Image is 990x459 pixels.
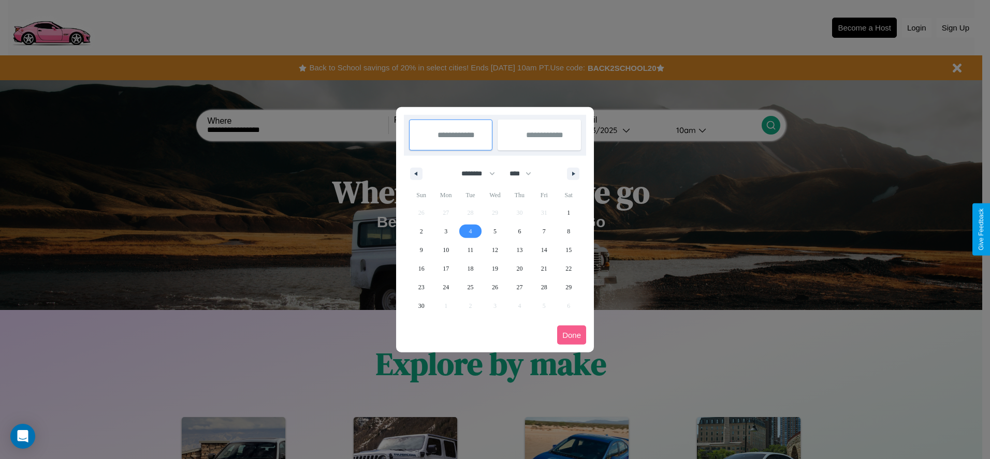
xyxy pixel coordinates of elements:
[483,259,507,278] button: 19
[444,222,447,241] span: 3
[557,187,581,203] span: Sat
[443,241,449,259] span: 10
[507,241,532,259] button: 13
[458,278,483,297] button: 25
[493,222,497,241] span: 5
[516,278,522,297] span: 27
[483,187,507,203] span: Wed
[433,187,458,203] span: Mon
[978,209,985,250] div: Give Feedback
[565,259,572,278] span: 22
[507,187,532,203] span: Thu
[409,222,433,241] button: 2
[409,187,433,203] span: Sun
[409,259,433,278] button: 16
[458,187,483,203] span: Tue
[10,424,35,449] div: Open Intercom Messenger
[557,222,581,241] button: 8
[565,278,572,297] span: 29
[532,222,556,241] button: 7
[532,259,556,278] button: 21
[468,241,474,259] span: 11
[492,278,498,297] span: 26
[443,278,449,297] span: 24
[543,222,546,241] span: 7
[458,222,483,241] button: 4
[541,241,547,259] span: 14
[557,259,581,278] button: 22
[492,241,498,259] span: 12
[418,278,425,297] span: 23
[557,203,581,222] button: 1
[420,241,423,259] span: 9
[541,278,547,297] span: 28
[516,241,522,259] span: 13
[516,259,522,278] span: 20
[557,241,581,259] button: 15
[469,222,472,241] span: 4
[468,259,474,278] span: 18
[541,259,547,278] span: 21
[483,278,507,297] button: 26
[557,278,581,297] button: 29
[433,241,458,259] button: 10
[483,222,507,241] button: 5
[507,278,532,297] button: 27
[443,259,449,278] span: 17
[409,241,433,259] button: 9
[532,278,556,297] button: 28
[458,259,483,278] button: 18
[565,241,572,259] span: 15
[458,241,483,259] button: 11
[433,222,458,241] button: 3
[468,278,474,297] span: 25
[409,278,433,297] button: 23
[492,259,498,278] span: 19
[409,297,433,315] button: 30
[507,259,532,278] button: 20
[567,203,570,222] span: 1
[418,259,425,278] span: 16
[532,187,556,203] span: Fri
[518,222,521,241] span: 6
[420,222,423,241] span: 2
[507,222,532,241] button: 6
[483,241,507,259] button: 12
[418,297,425,315] span: 30
[532,241,556,259] button: 14
[433,259,458,278] button: 17
[567,222,570,241] span: 8
[557,325,586,345] button: Done
[433,278,458,297] button: 24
